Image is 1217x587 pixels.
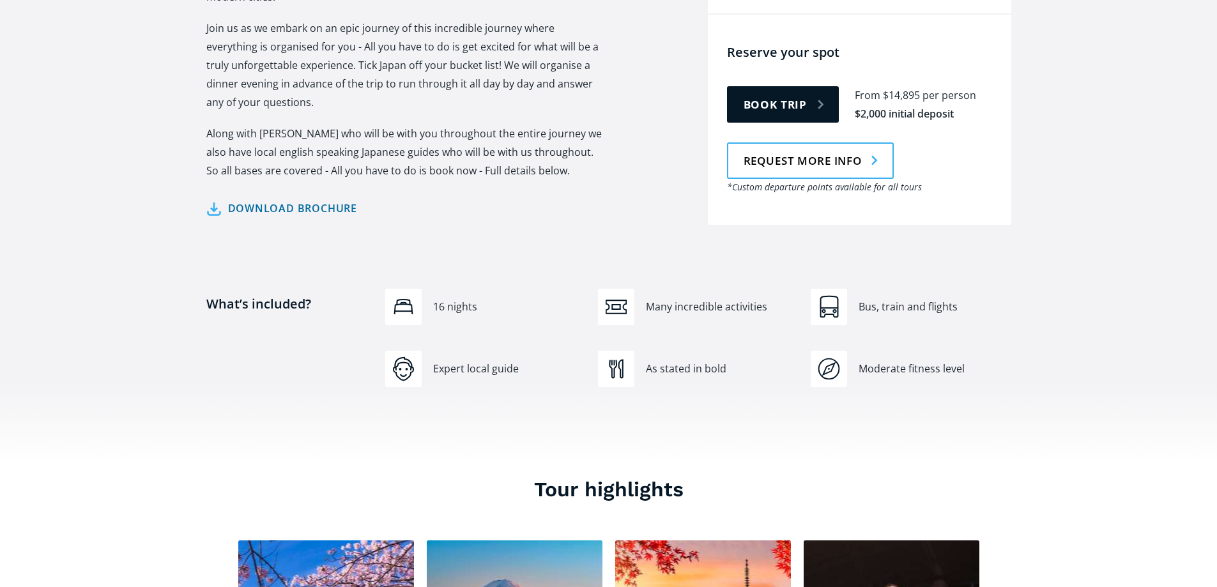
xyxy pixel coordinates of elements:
a: Download brochure [206,199,358,218]
p: Along with [PERSON_NAME] who will be with you throughout the entire journey we also have local en... [206,125,602,180]
div: initial deposit [889,107,954,121]
h4: What’s included? [206,295,372,362]
div: 16 nights [433,300,585,314]
div: From [855,88,880,103]
div: Moderate fitness level [859,362,1011,376]
h4: Reserve your spot [727,43,1005,61]
h3: Tour highlights [206,476,1011,502]
div: Expert local guide [433,362,585,376]
div: per person [922,88,976,103]
p: Join us as we embark on an epic journey of this incredible journey where everything is organised ... [206,19,602,112]
div: Bus, train and flights [859,300,1011,314]
div: Many incredible activities [646,300,798,314]
div: $14,895 [883,88,920,103]
em: *Custom departure points available for all tours [727,181,922,193]
a: Request more info [727,142,894,179]
a: Book trip [727,86,839,123]
div: $2,000 [855,107,886,121]
div: As stated in bold [646,362,798,376]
